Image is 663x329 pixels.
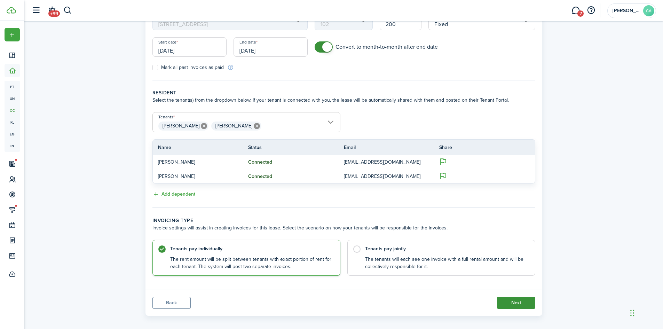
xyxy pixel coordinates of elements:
p: [PERSON_NAME] [158,158,238,166]
wizard-step-header-description: Select the tenant(s) from the dropdown below. If your tenant is connected with you, the lease wil... [152,96,535,104]
control-radio-card-title: Tenants pay jointly [365,245,528,252]
status: Connected [248,159,272,165]
input: mm/dd/yyyy [152,37,227,57]
button: Open menu [5,28,20,41]
input: mm/dd/yyyy [234,37,308,57]
span: [PERSON_NAME] [215,122,252,130]
p: [PERSON_NAME] [158,173,238,180]
span: +99 [48,10,60,17]
a: pt [5,81,20,93]
iframe: Chat Widget [547,254,663,329]
button: Back [152,297,191,309]
wizard-step-header-title: Resident [152,89,535,96]
button: Open sidebar [29,4,42,17]
control-radio-card-description: The rent amount will be split between tenants with exact portion of rent for each tenant. The sys... [170,256,333,270]
a: eq [5,128,20,140]
button: Add dependent [152,190,195,198]
p: [EMAIL_ADDRESS][DOMAIN_NAME] [344,158,429,166]
control-radio-card-title: Tenants pay individually [170,245,333,252]
button: Open resource center [585,5,597,16]
a: in [5,140,20,152]
p: [EMAIL_ADDRESS][DOMAIN_NAME] [344,173,429,180]
span: 7 [577,10,584,17]
control-radio-card-description: The tenants will each see one invoice with a full rental amount and will be collectively responsi... [365,256,528,270]
button: Continue [497,297,535,309]
span: Cyr Apartments LLC [613,8,640,13]
span: [PERSON_NAME] [163,122,199,130]
th: Email [344,144,440,151]
a: oc [5,104,20,116]
wizard-step-header-title: Invoicing type [152,217,535,224]
avatar-text: CA [643,5,654,16]
wizard-step-header-description: Invoice settings will assist in creating invoices for this lease. Select the scenario on how your... [152,224,535,232]
a: Messaging [569,2,582,19]
a: un [5,93,20,104]
img: TenantCloud [7,7,16,14]
status: Connected [248,174,272,179]
th: Share [439,144,535,151]
div: Drag [630,303,634,323]
label: Mark all past invoices as paid [152,65,224,70]
th: Name [153,144,248,151]
a: kl [5,116,20,128]
button: Search [63,5,72,16]
a: Notifications [45,2,58,19]
th: Status [248,144,344,151]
